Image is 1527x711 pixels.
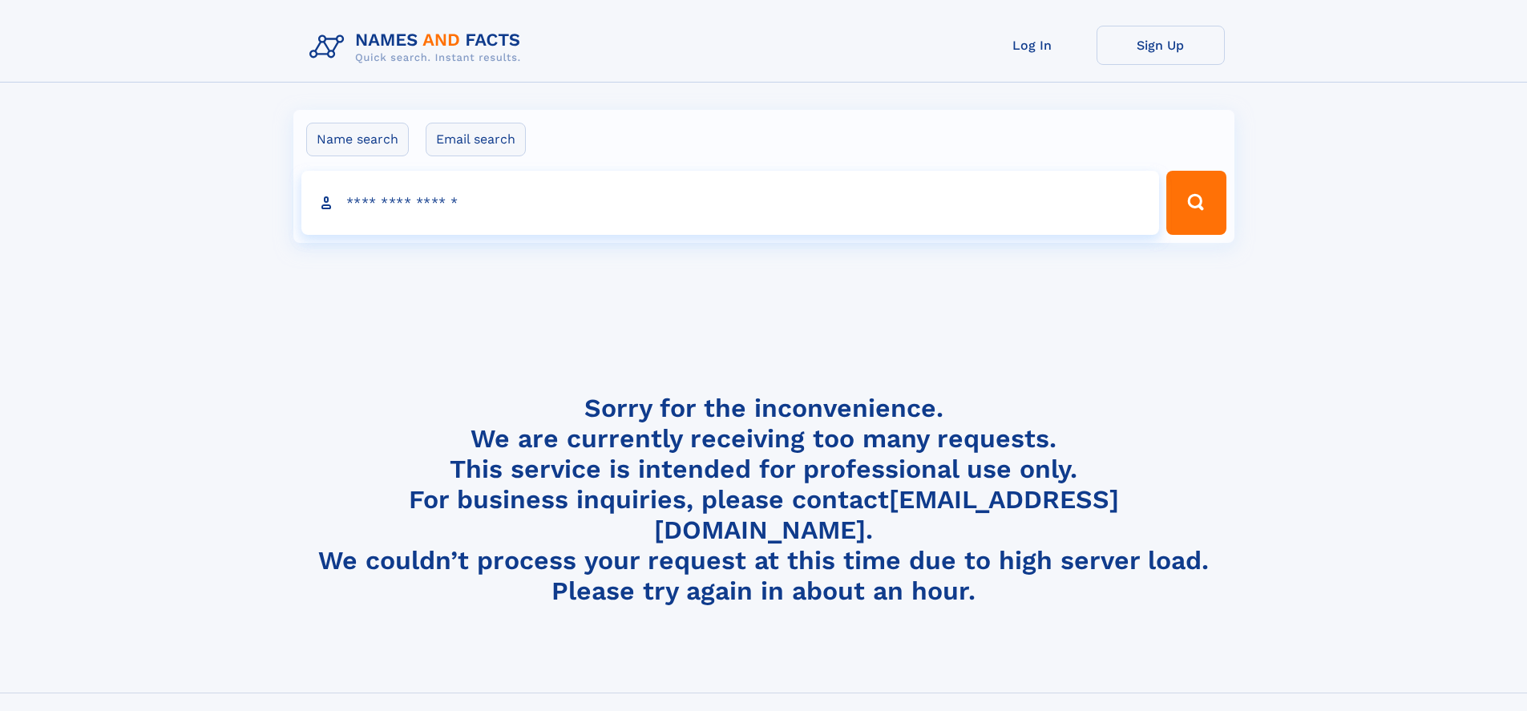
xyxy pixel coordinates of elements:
[968,26,1097,65] a: Log In
[301,171,1160,235] input: search input
[654,484,1119,545] a: [EMAIL_ADDRESS][DOMAIN_NAME]
[1166,171,1226,235] button: Search Button
[426,123,526,156] label: Email search
[303,393,1225,607] h4: Sorry for the inconvenience. We are currently receiving too many requests. This service is intend...
[303,26,534,69] img: Logo Names and Facts
[1097,26,1225,65] a: Sign Up
[306,123,409,156] label: Name search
